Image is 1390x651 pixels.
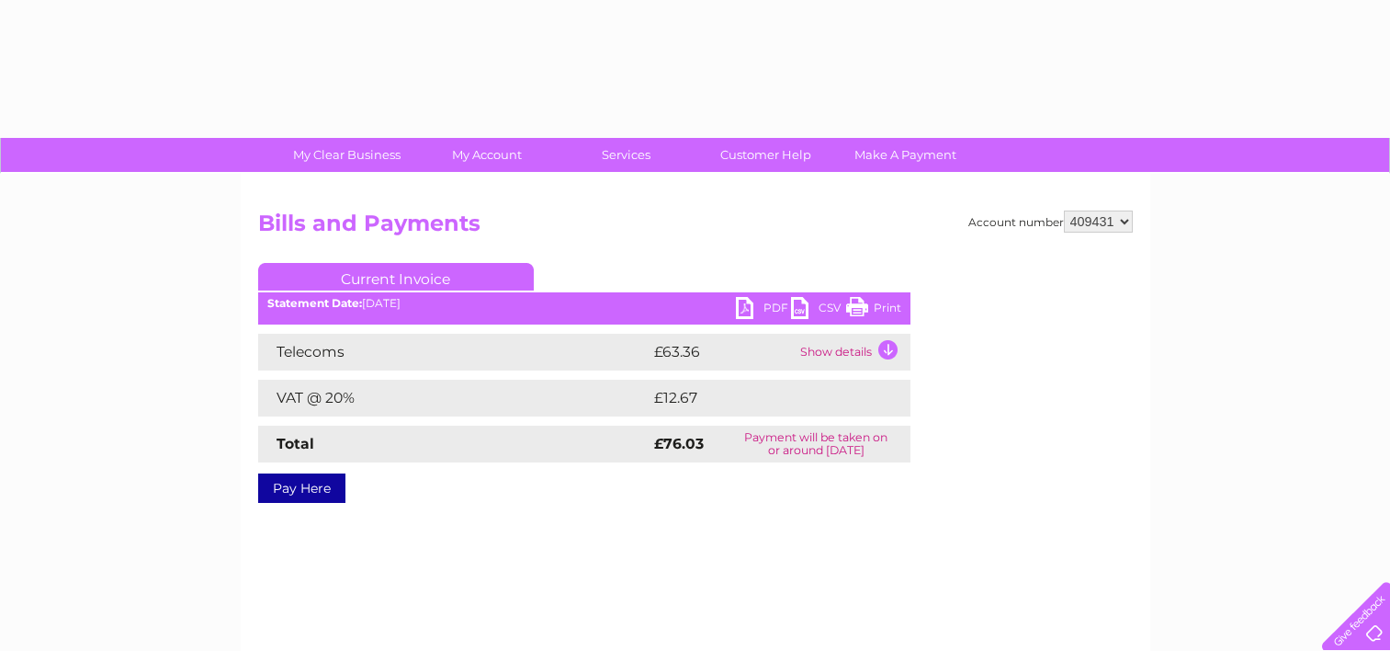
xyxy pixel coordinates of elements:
a: Pay Here [258,474,345,503]
div: [DATE] [258,297,910,310]
h2: Bills and Payments [258,211,1133,246]
td: Show details [796,334,910,371]
a: Make A Payment [830,138,981,172]
a: My Clear Business [271,138,423,172]
a: Current Invoice [258,263,534,291]
a: PDF [736,297,791,324]
strong: £76.03 [654,435,704,452]
a: Print [846,297,901,324]
td: VAT @ 20% [258,380,650,417]
a: CSV [791,297,846,324]
div: Account number [968,211,1133,233]
td: £12.67 [650,380,872,417]
strong: Total [277,435,314,452]
b: Statement Date: [267,296,362,310]
a: My Account [411,138,562,172]
td: £63.36 [650,334,796,371]
td: Payment will be taken on or around [DATE] [722,426,910,463]
a: Customer Help [690,138,842,172]
td: Telecoms [258,334,650,371]
a: Services [550,138,702,172]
